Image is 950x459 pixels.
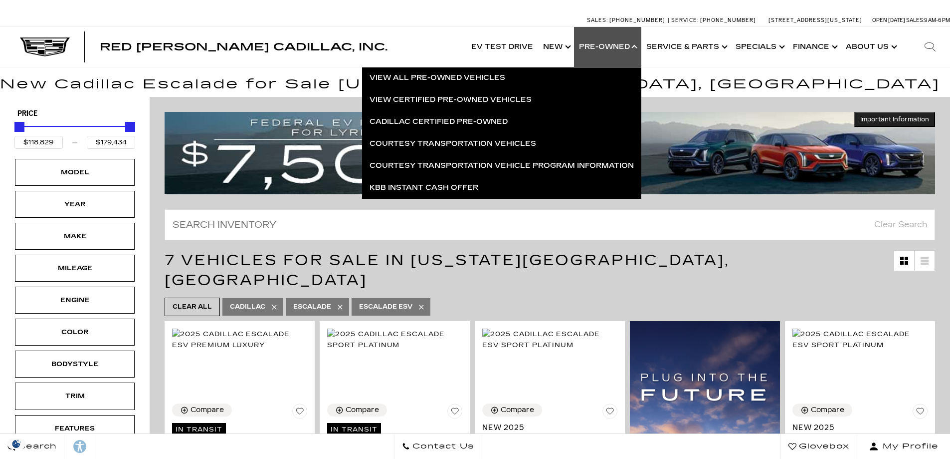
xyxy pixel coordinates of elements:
div: Features [50,423,100,434]
section: Click to Open Cookie Consent Modal [5,439,28,449]
button: Compare Vehicle [172,404,232,417]
h5: Price [17,109,132,118]
div: YearYear [15,191,135,218]
div: MileageMileage [15,255,135,282]
span: 7 Vehicles for Sale in [US_STATE][GEOGRAPHIC_DATA], [GEOGRAPHIC_DATA] [165,251,730,289]
a: Courtesy Transportation Vehicles [362,133,641,155]
a: Service: [PHONE_NUMBER] [668,17,759,23]
button: Compare Vehicle [327,404,387,417]
img: 2025 Cadillac Escalade ESV Sport Platinum [482,329,617,351]
div: Year [50,199,100,210]
span: Service: [671,17,699,23]
img: Cadillac Dark Logo with Cadillac White Text [20,37,70,56]
a: [STREET_ADDRESS][US_STATE] [768,17,862,23]
button: Save Vehicle [602,404,617,423]
div: Compare [501,406,534,415]
button: Compare Vehicle [482,404,542,417]
a: KBB Instant Cash Offer [362,177,641,199]
button: Open user profile menu [857,434,950,459]
button: Compare Vehicle [792,404,852,417]
input: Search Inventory [165,209,935,240]
div: MakeMake [15,223,135,250]
span: Contact Us [410,440,474,454]
a: Sales: [PHONE_NUMBER] [587,17,668,23]
span: Cadillac Escalade ESV Sport Platinum [792,433,920,453]
span: Sales: [906,17,924,23]
span: Cadillac [230,301,265,313]
div: Mileage [50,263,100,274]
a: About Us [841,27,900,67]
img: Opt-Out Icon [5,439,28,449]
span: New 2025 [792,423,920,433]
a: Glovebox [780,434,857,459]
div: Bodystyle [50,359,100,370]
a: Finance [788,27,841,67]
span: Important Information [860,115,929,123]
a: View Certified Pre-Owned Vehicles [362,89,641,111]
div: Engine [50,295,100,306]
span: Glovebox [796,440,849,454]
button: Save Vehicle [447,404,462,423]
a: Courtesy Transportation Vehicle Program Information [362,155,641,177]
button: Important Information [854,112,935,127]
div: Make [50,231,100,242]
a: Cadillac Certified Pre-Owned [362,111,641,133]
div: Compare [811,406,844,415]
div: BodystyleBodystyle [15,351,135,378]
input: Minimum [14,136,63,149]
span: Search [15,440,57,454]
a: Contact Us [394,434,482,459]
span: Clear All [173,301,212,313]
a: New [538,27,574,67]
span: Red [PERSON_NAME] Cadillac, Inc. [100,41,387,53]
span: Open [DATE] [872,17,905,23]
div: Price [14,118,135,149]
div: Color [50,327,100,338]
img: vrp-tax-ending-august-version [165,112,935,195]
span: [PHONE_NUMBER] [609,17,665,23]
span: Sales: [587,17,608,23]
a: Specials [731,27,788,67]
a: Pre-Owned [574,27,641,67]
div: Maximum Price [125,122,135,132]
input: Maximum [87,136,135,149]
button: Save Vehicle [913,404,928,423]
span: [PHONE_NUMBER] [700,17,756,23]
span: New 2025 [482,423,610,433]
a: View All Pre-Owned Vehicles [362,67,641,89]
a: New 2025Cadillac Escalade ESV Sport Platinum [792,423,928,453]
span: In Transit [327,423,381,436]
span: My Profile [879,440,939,454]
img: 2025 Cadillac Escalade Sport Platinum [327,329,462,351]
span: Cadillac Escalade ESV Sport Platinum [482,433,610,453]
div: Compare [346,406,379,415]
div: Compare [190,406,224,415]
span: Escalade [293,301,331,313]
a: EV Test Drive [466,27,538,67]
div: Minimum Price [14,122,24,132]
div: Trim [50,391,100,402]
div: ModelModel [15,159,135,186]
span: Escalade ESV [359,301,412,313]
a: Service & Parts [641,27,731,67]
button: Save Vehicle [292,404,307,423]
span: 9 AM-6 PM [924,17,950,23]
span: In Transit [172,423,226,436]
div: FeaturesFeatures [15,415,135,442]
img: 2025 Cadillac Escalade ESV Premium Luxury [172,329,307,351]
div: ColorColor [15,319,135,346]
div: TrimTrim [15,383,135,410]
a: New 2025Cadillac Escalade ESV Sport Platinum [482,423,617,453]
a: Red [PERSON_NAME] Cadillac, Inc. [100,42,387,52]
div: Model [50,167,100,178]
div: EngineEngine [15,287,135,314]
img: 2025 Cadillac Escalade ESV Sport Platinum [792,329,928,351]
